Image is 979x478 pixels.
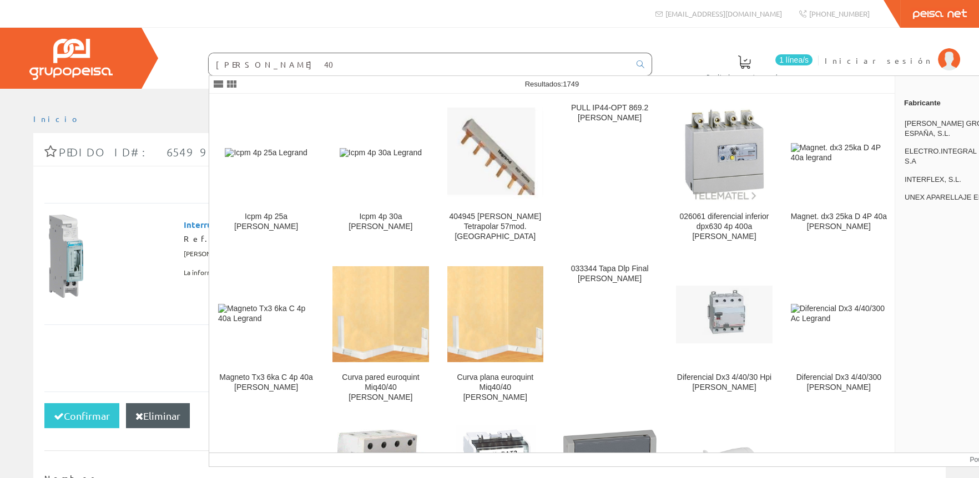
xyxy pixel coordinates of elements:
[59,145,673,159] span: Pedido ID#: 65499 | [DATE] 11:38:24 | Cliente Invitado 1016276141 (1016276141)
[695,46,815,87] a: 1 línea/s Pedido actual
[209,255,323,415] a: Magneto Tx3 6ka C 4p 40a Legrand Magneto Tx3 6ka C 4p 40a [PERSON_NAME]
[825,46,960,57] a: Iniciar sesión
[324,255,437,415] a: Curva pared euroquint Miq40/40 Legrand Curva pared euroquint Miq40/40 [PERSON_NAME]
[563,80,579,88] span: 1749
[438,255,552,415] a: Curva plana euroquint Miq40/40 Legrand Curva plana euroquint Miq40/40 [PERSON_NAME]
[225,148,307,158] img: Icpm 4p 25a Legrand
[218,212,314,232] div: Icpm 4p 25a [PERSON_NAME]
[332,266,428,362] img: Curva pared euroquint Miq40/40 Legrand
[340,148,422,158] img: Icpm 4p 30a Legrand
[184,233,509,245] div: Ref. EH011
[209,53,630,75] input: Buscar ...
[667,94,781,255] a: 026061 diferencial inferior dpx630 4p 400a legrand 026061 diferencial inferior dpx630 4p 400a [PE...
[218,304,314,324] img: Magneto Tx3 6ka C 4p 40a Legrand
[184,215,403,233] span: Interruptor horario esfera diaria con reserva 200h 1 NA
[782,255,896,415] a: Diferencial Dx3 4/40/300 Ac Legrand Diferencial Dx3 4/40/300 [PERSON_NAME]
[676,105,772,201] img: 026061 diferencial inferior dpx630 4p 400a legrand
[809,9,870,18] span: [PHONE_NUMBER]
[33,114,80,124] a: Inicio
[447,373,543,403] div: Curva plana euroquint Miq40/40 [PERSON_NAME]
[667,255,781,415] a: Diferencial Dx3 4/40/30 Hpi legrand Diferencial Dx3 4/40/30 Hpi [PERSON_NAME]
[332,212,428,232] div: Icpm 4p 30a [PERSON_NAME]
[791,143,887,163] img: Magnet. dx3 25ka D 4P 40a legrand
[676,212,772,242] div: 026061 diferencial inferior dpx630 4p 400a [PERSON_NAME]
[218,373,314,393] div: Magneto Tx3 6ka C 4p 40a [PERSON_NAME]
[447,107,543,199] img: 404945 Peine Tetrapolar 57mod. Legrand
[562,103,658,123] div: PULL IP44-OPT 869.2 [PERSON_NAME]
[29,39,113,80] img: Grupo Peisa
[126,403,190,429] button: Eliminar
[707,71,782,82] span: Pedido actual
[553,255,667,415] a: 033344 Tapa Dlp Final [PERSON_NAME]
[184,263,395,282] span: La información sobre el stock estará disponible cuando se identifique.
[332,373,428,403] div: Curva pared euroquint Miq40/40 [PERSON_NAME]
[184,245,287,263] span: [PERSON_NAME] SISTEMAS, S.A.U.
[525,80,579,88] span: Resultados:
[562,264,658,284] div: 033344 Tapa Dlp Final [PERSON_NAME]
[447,212,543,242] div: 404945 [PERSON_NAME] Tetrapolar 57mod. [GEOGRAPHIC_DATA]
[44,403,119,429] button: Confirmar
[49,215,132,298] img: Foto artículo Interruptor horario esfera diaria con reserva 200h 1 NA (150x150)
[676,373,772,393] div: Diferencial Dx3 4/40/30 Hpi [PERSON_NAME]
[44,324,935,391] div: Total pedido: Total líneas:
[791,212,887,232] div: Magnet. dx3 25ka D 4P 40a [PERSON_NAME]
[209,94,323,255] a: Icpm 4p 25a Legrand Icpm 4p 25a [PERSON_NAME]
[775,54,813,65] span: 1 línea/s
[791,373,887,393] div: Diferencial Dx3 4/40/300 [PERSON_NAME]
[676,285,772,343] img: Diferencial Dx3 4/40/30 Hpi legrand
[438,94,552,255] a: 404945 Peine Tetrapolar 57mod. Legrand 404945 [PERSON_NAME] Tetrapolar 57mod. [GEOGRAPHIC_DATA]
[553,94,667,255] a: PULL IP44-OPT 869.2 [PERSON_NAME]
[791,304,887,324] img: Diferencial Dx3 4/40/300 Ac Legrand
[665,9,782,18] span: [EMAIL_ADDRESS][DOMAIN_NAME]
[782,94,896,255] a: Magnet. dx3 25ka D 4P 40a legrand Magnet. dx3 25ka D 4P 40a [PERSON_NAME]
[324,94,437,255] a: Icpm 4p 30a Legrand Icpm 4p 30a [PERSON_NAME]
[825,55,932,66] span: Iniciar sesión
[447,266,543,362] img: Curva plana euroquint Miq40/40 Legrand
